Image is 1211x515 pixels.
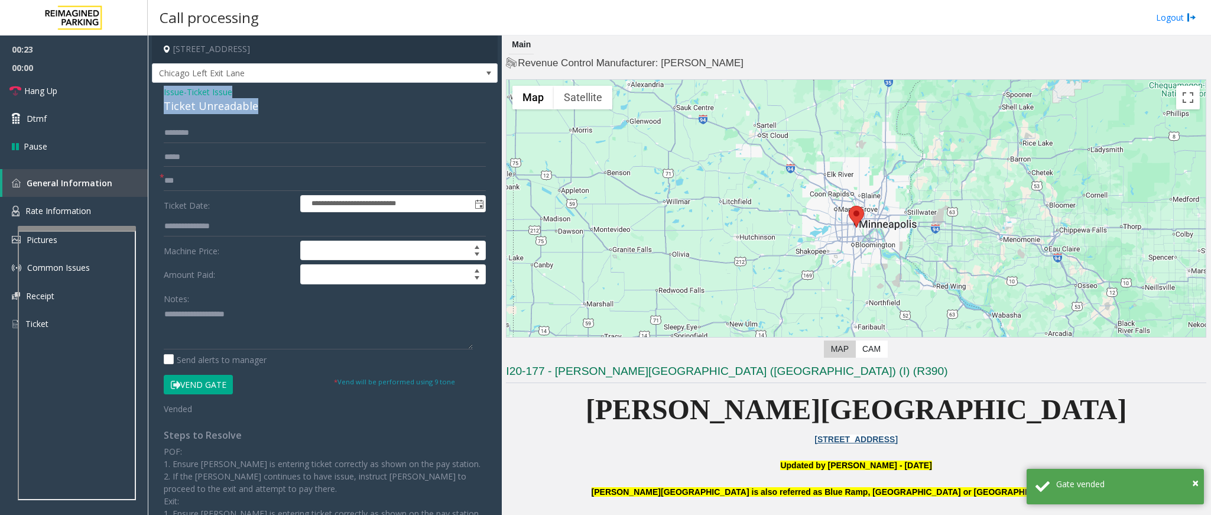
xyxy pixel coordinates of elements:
button: Toggle fullscreen view [1176,86,1200,109]
h4: Revenue Control Manufacturer: [PERSON_NAME] [506,56,1206,70]
h3: Call processing [154,3,265,32]
a: [STREET_ADDRESS] [814,435,898,444]
div: Main [509,35,534,54]
img: 'icon' [12,236,21,244]
span: Decrease value [469,251,485,260]
a: Logout [1156,11,1196,24]
label: Send alerts to manager [164,354,267,366]
span: Increase value [469,265,485,274]
img: 'icon' [12,263,21,273]
label: Machine Price: [161,241,297,261]
img: 'icon' [12,319,20,329]
span: Vended [164,403,192,414]
span: Dtmf [27,112,47,125]
span: Increase value [469,241,485,251]
div: 800 East 28th Street, Minneapolis, MN [849,206,864,228]
span: Pause [24,140,47,153]
label: Amount Paid: [161,264,297,284]
button: Show satellite imagery [554,86,612,109]
b: [PERSON_NAME][GEOGRAPHIC_DATA] is also referred as Blue Ramp, [GEOGRAPHIC_DATA] or [GEOGRAPHIC_DA... [592,487,1121,497]
span: Issue [164,86,184,98]
label: Notes: [164,289,189,305]
button: Show street map [512,86,554,109]
span: General Information [27,177,112,189]
div: Gate vended [1056,478,1195,490]
small: Vend will be performed using 9 tone [334,377,455,386]
span: - [184,86,232,98]
span: [PERSON_NAME][GEOGRAPHIC_DATA] [586,394,1127,425]
button: Vend Gate [164,375,233,395]
div: Ticket Unreadable [164,98,486,114]
label: Ticket Date: [161,195,297,213]
span: Decrease value [469,274,485,284]
span: Rate Information [25,205,91,216]
span: Hang Up [24,85,57,97]
font: Updated by [PERSON_NAME] - [DATE] [780,461,931,470]
h4: Steps to Resolve [164,430,486,441]
img: 'icon' [12,292,20,300]
span: Chicago Left Exit Lane [152,64,428,83]
span: × [1192,475,1199,491]
img: logout [1187,11,1196,24]
img: 'icon' [12,206,20,216]
h3: I20-177 - [PERSON_NAME][GEOGRAPHIC_DATA] ([GEOGRAPHIC_DATA]) (I) (R390) [506,364,1206,383]
button: Close [1192,474,1199,492]
span: Toggle popup [472,196,485,212]
span: Ticket Issue [187,86,232,98]
img: 'icon' [12,179,21,187]
label: Map [824,341,856,358]
label: CAM [855,341,888,358]
h4: [STREET_ADDRESS] [152,35,498,63]
a: General Information [2,169,148,197]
